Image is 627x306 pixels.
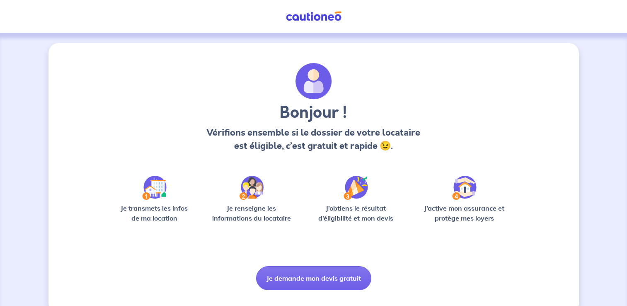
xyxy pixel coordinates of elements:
p: J’active mon assurance et protège mes loyers [416,203,513,223]
h3: Bonjour ! [204,103,423,123]
p: J’obtiens le résultat d’éligibilité et mon devis [309,203,403,223]
img: /static/f3e743aab9439237c3e2196e4328bba9/Step-3.svg [344,176,368,200]
img: Cautioneo [283,11,345,22]
img: /static/c0a346edaed446bb123850d2d04ad552/Step-2.svg [240,176,264,200]
img: /static/bfff1cf634d835d9112899e6a3df1a5d/Step-4.svg [452,176,477,200]
p: Vérifions ensemble si le dossier de votre locataire est éligible, c’est gratuit et rapide 😉. [204,126,423,153]
img: archivate [295,63,332,100]
img: /static/90a569abe86eec82015bcaae536bd8e6/Step-1.svg [142,176,167,200]
p: Je renseigne les informations du locataire [207,203,296,223]
p: Je transmets les infos de ma location [115,203,194,223]
button: Je demande mon devis gratuit [256,266,371,290]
